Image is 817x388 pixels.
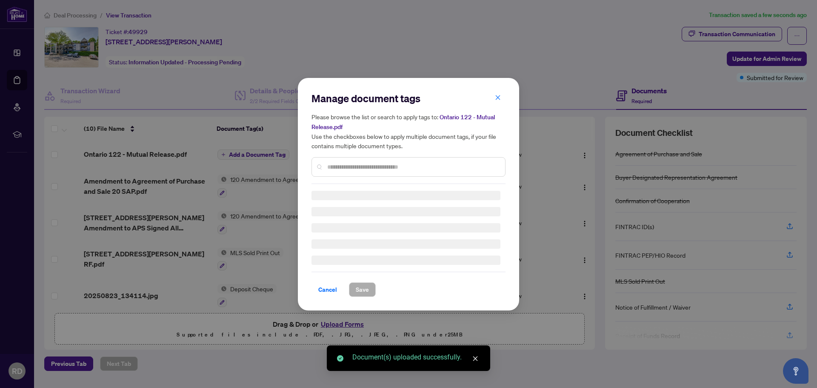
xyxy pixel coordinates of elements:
[311,112,506,150] h5: Please browse the list or search to apply tags to: Use the checkboxes below to apply multiple doc...
[352,352,480,362] div: Document(s) uploaded successfully.
[472,356,478,362] span: close
[495,95,501,101] span: close
[311,92,506,105] h2: Manage document tags
[318,283,337,296] span: Cancel
[311,282,344,297] button: Cancel
[349,282,376,297] button: Save
[337,355,343,362] span: check-circle
[783,358,808,384] button: Open asap
[311,113,495,131] span: Ontario 122 - Mutual Release.pdf
[471,354,480,363] a: Close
